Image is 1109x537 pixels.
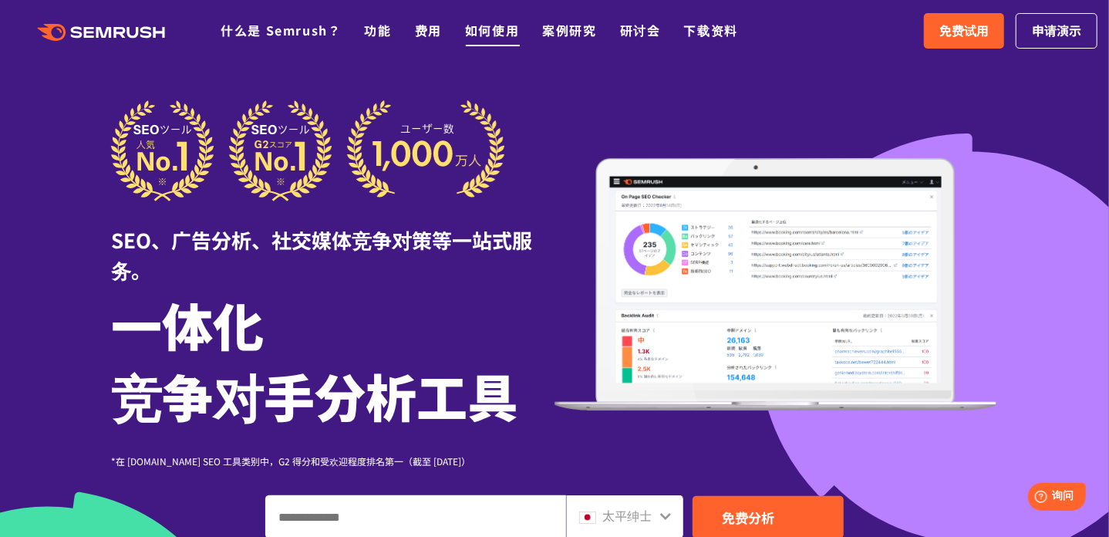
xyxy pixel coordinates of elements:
[542,21,596,39] a: 案例研究
[111,358,518,432] font: 竞争对手分析工具
[602,506,652,525] font: 太平绅士
[1016,13,1097,49] a: 申请演示
[111,287,264,361] font: 一体化
[620,21,661,39] a: 研讨会
[221,21,341,39] a: 什么是 Semrush？
[365,21,392,39] a: 功能
[1032,21,1081,39] font: 申请演示
[939,21,989,39] font: 免费试用
[465,21,519,39] a: 如何使用
[924,13,1004,49] a: 免费试用
[722,508,774,527] font: 免费分析
[111,225,532,284] font: SEO、广告分析、社交媒体竞争对策等一站式服务。
[684,21,738,39] a: 下载资料
[111,454,470,468] font: *在 [DOMAIN_NAME] SEO 工具类别中，G2 得分和受欢迎程度排名第一（截至 [DATE]）
[415,21,442,39] a: 费用
[972,477,1092,520] iframe: 帮助小部件启动器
